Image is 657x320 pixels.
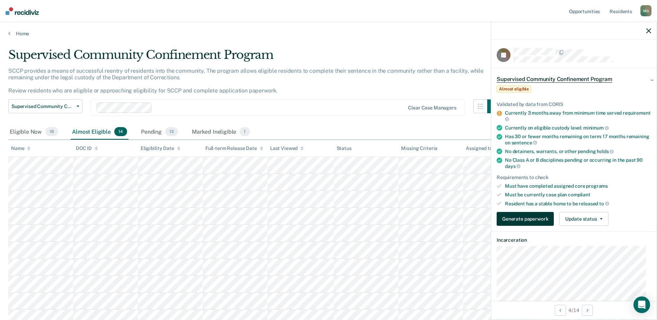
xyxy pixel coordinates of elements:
[140,124,179,140] div: Pending
[640,5,651,16] div: M G
[505,192,651,198] div: Must be currently case plan
[497,212,557,226] a: Navigate to form link
[505,201,651,207] div: Resident has a stable home to be released
[45,127,58,136] span: 19
[165,127,178,136] span: 13
[8,124,60,140] div: Eligible Now
[633,296,650,313] div: Open Intercom Messenger
[586,183,608,189] span: programs
[71,124,128,140] div: Almost Eligible
[555,305,566,316] button: Previous Opportunity
[491,301,657,319] div: 4 / 14
[597,149,614,154] span: holds
[8,68,483,94] p: SCCP provides a means of successful reentry of residents into the community. The program allows e...
[582,305,593,316] button: Next Opportunity
[11,104,74,109] span: Supervised Community Confinement Program
[11,145,30,151] div: Name
[190,124,251,140] div: Marked Ineligible
[497,76,612,83] span: Supervised Community Confinement Program
[505,125,651,131] div: Currently on eligible custody level:
[497,101,651,107] div: Validated by data from CORIS
[599,201,609,206] span: to
[497,237,651,243] dt: Incarceration
[505,163,521,169] span: days
[505,110,651,122] div: Currently 3 months away from minimum time served requirement
[114,127,127,136] span: 14
[466,145,498,151] div: Assigned to
[568,192,591,197] span: compliant
[497,175,651,180] div: Requirements to check
[8,30,649,37] a: Home
[76,145,98,151] div: DOC ID
[8,48,501,68] div: Supervised Community Confinement Program
[141,145,180,151] div: Eligibility Date
[505,183,651,189] div: Must have completed assigned core
[6,7,39,15] img: Recidiviz
[505,148,651,154] div: No detainers, warrants, or other pending
[505,134,651,145] div: Has 30 or fewer months remaining on term: 17 months remaining on
[337,145,352,151] div: Status
[497,86,531,92] span: Almost eligible
[205,145,263,151] div: Full-term Release Date
[408,105,456,111] div: Clear case managers
[512,140,538,145] span: sentence
[401,145,437,151] div: Missing Criteria
[270,145,304,151] div: Last Viewed
[497,212,554,226] button: Generate paperwork
[559,212,608,226] button: Update status
[240,127,250,136] span: 1
[583,125,609,131] span: minimum
[505,157,651,169] div: No Class A or B disciplines pending or occurring in the past 90
[491,68,657,99] div: Supervised Community Confinement ProgramAlmost eligible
